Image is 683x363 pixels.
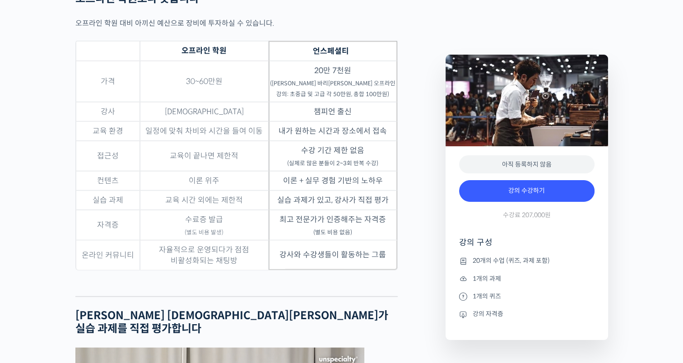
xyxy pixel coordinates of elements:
td: 이론 + 실무 경험 기반의 노하우 [269,171,397,191]
td: 컨텐츠 [76,171,140,191]
td: 교육 시간 외에는 제한적 [140,191,269,210]
a: 설정 [116,286,173,309]
td: 챔피언 출신 [269,102,397,121]
strong: [PERSON_NAME] [DEMOGRAPHIC_DATA][PERSON_NAME]가 실습 과제를 직접 평가합니다 [75,309,388,335]
td: 교육이 끝나면 제한적 [140,141,269,171]
td: 접근성 [76,141,140,171]
strong: 언스페셜티 [313,47,349,56]
td: 강사와 수강생들이 활동하는 그룹 [269,240,397,270]
td: 이론 위주 [140,171,269,191]
li: 20개의 수업 (퀴즈, 과제 포함) [459,256,595,266]
span: 설정 [139,300,150,307]
td: 자율적으로 운영되다가 점점 비활성화되는 채팅방 [140,240,269,270]
li: 강의 자격증 [459,309,595,320]
td: 실습 과제 [76,191,140,210]
td: 실습 과제가 있고, 강사가 직접 평가 [269,191,397,210]
sub: ([PERSON_NAME] 바리[PERSON_NAME] 오프라인 강의: 초중급 및 고급 각 50만원, 총합 100만원) [270,80,395,98]
span: 수강료 207,000원 [503,211,551,219]
td: 교육 환경 [76,121,140,141]
td: 수료증 발급 [140,210,269,240]
td: 온라인 커뮤니티 [76,240,140,270]
sub: (별도 비용 발생) [185,229,223,236]
a: 대화 [60,286,116,309]
h4: 강의 구성 [459,237,595,255]
sub: (별도 비용 없음) [313,229,352,236]
sub: (실제로 많은 분들이 2~3회 반복 수강) [287,160,378,167]
p: 오프라인 학원 대비 아끼신 예산으로 장비에 투자하실 수 있습니다. [75,17,398,29]
td: 가격 [76,61,140,102]
td: 강사 [76,102,140,121]
a: 강의 수강하기 [459,180,595,202]
td: [DEMOGRAPHIC_DATA] [140,102,269,121]
td: 수강 기간 제한 없음 [269,141,397,171]
td: 자격증 [76,210,140,240]
div: 아직 등록하지 않음 [459,155,595,174]
td: 내가 원하는 시간과 장소에서 접속 [269,121,397,141]
li: 1개의 퀴즈 [459,291,595,302]
td: 20만 7천원 [269,61,397,102]
td: 30~60만원 [140,61,269,102]
li: 1개의 과제 [459,273,595,284]
span: 홈 [28,300,34,307]
span: 대화 [83,300,93,307]
td: 최고 전문가가 인증해주는 자격증 [269,210,397,240]
strong: 오프라인 학원 [181,46,227,56]
td: 일정에 맞춰 차비와 시간을 들여 이동 [140,121,269,141]
a: 홈 [3,286,60,309]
